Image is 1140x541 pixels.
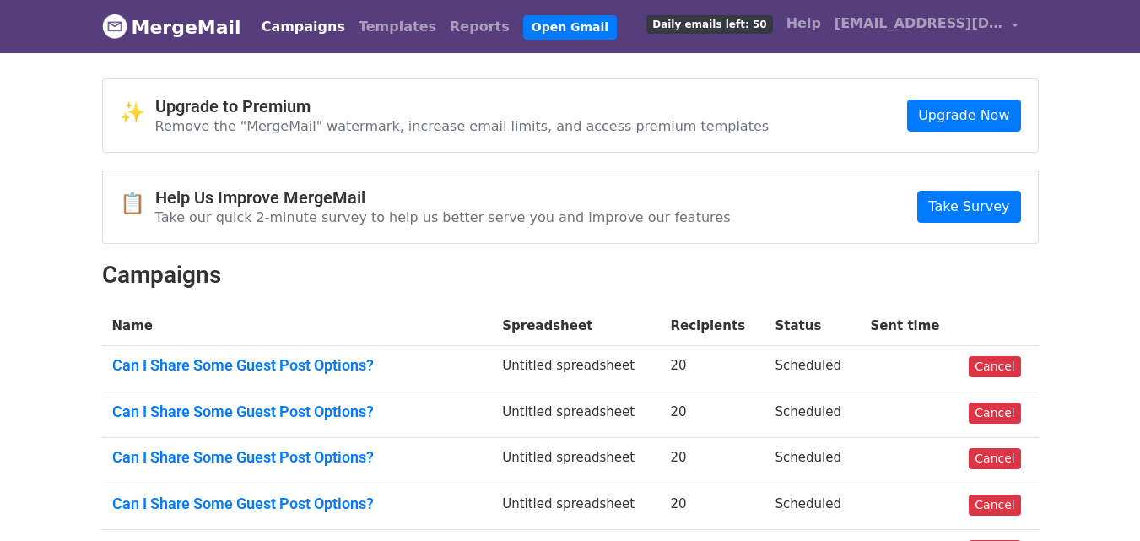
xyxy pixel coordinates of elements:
[765,484,861,530] td: Scheduled
[660,306,765,346] th: Recipients
[646,15,772,34] span: Daily emails left: 50
[969,403,1020,424] a: Cancel
[112,495,483,513] a: Can I Share Some Guest Post Options?
[660,346,765,392] td: 20
[102,306,493,346] th: Name
[765,346,861,392] td: Scheduled
[443,10,516,44] a: Reports
[765,392,861,438] td: Scheduled
[765,438,861,484] td: Scheduled
[780,7,828,41] a: Help
[917,191,1020,223] a: Take Survey
[155,187,731,208] h4: Help Us Improve MergeMail
[112,356,483,375] a: Can I Share Some Guest Post Options?
[112,448,483,467] a: Can I Share Some Guest Post Options?
[660,438,765,484] td: 20
[255,10,352,44] a: Campaigns
[765,306,861,346] th: Status
[660,484,765,530] td: 20
[860,306,959,346] th: Sent time
[155,117,770,135] p: Remove the "MergeMail" watermark, increase email limits, and access premium templates
[907,100,1020,132] a: Upgrade Now
[835,14,1003,34] span: [EMAIL_ADDRESS][DOMAIN_NAME]
[969,356,1020,377] a: Cancel
[660,392,765,438] td: 20
[492,484,660,530] td: Untitled spreadsheet
[523,15,617,40] a: Open Gmail
[102,261,1039,289] h2: Campaigns
[492,346,660,392] td: Untitled spreadsheet
[352,10,443,44] a: Templates
[492,306,660,346] th: Spreadsheet
[492,392,660,438] td: Untitled spreadsheet
[828,7,1025,46] a: [EMAIL_ADDRESS][DOMAIN_NAME]
[102,9,241,45] a: MergeMail
[120,192,155,216] span: 📋
[969,448,1020,469] a: Cancel
[640,7,779,41] a: Daily emails left: 50
[155,208,731,226] p: Take our quick 2-minute survey to help us better serve you and improve our features
[969,495,1020,516] a: Cancel
[492,438,660,484] td: Untitled spreadsheet
[102,14,127,39] img: MergeMail logo
[120,100,155,125] span: ✨
[112,403,483,421] a: Can I Share Some Guest Post Options?
[155,96,770,116] h4: Upgrade to Premium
